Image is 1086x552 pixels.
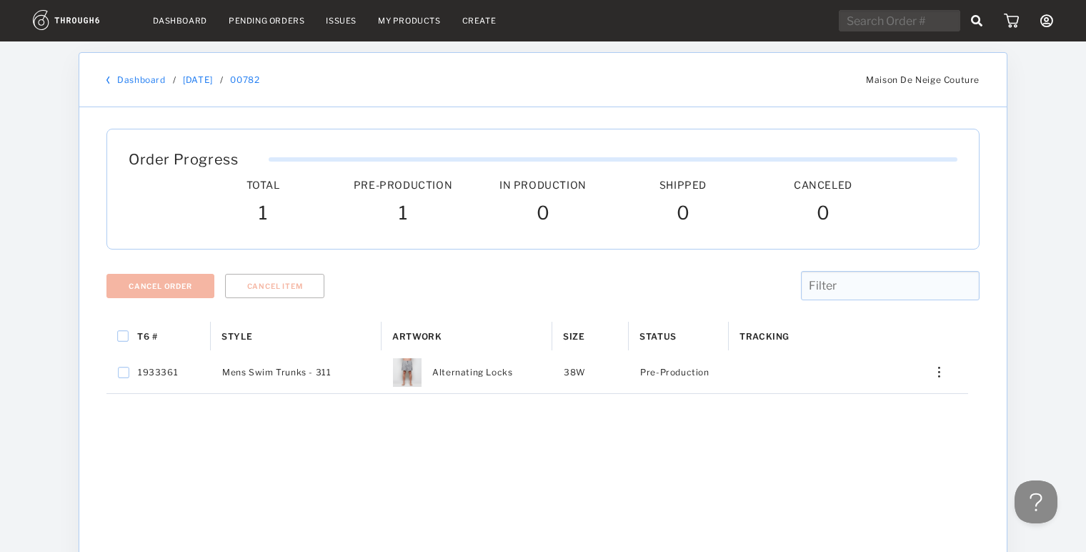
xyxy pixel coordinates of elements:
[138,363,178,382] span: 1933361
[563,331,584,342] span: Size
[399,202,408,227] span: 1
[221,331,252,342] span: Style
[537,202,550,227] span: 0
[1004,14,1019,28] img: icon_cart.dab5cea1.svg
[222,363,331,382] span: Mens Swim Trunks - 311
[33,10,131,30] img: logo.1c10ca64.svg
[659,179,707,191] span: Shipped
[117,74,165,85] a: Dashboard
[153,16,207,26] a: Dashboard
[378,16,441,26] a: My Products
[354,179,452,191] span: Pre-Production
[499,179,587,191] span: In Production
[677,202,690,227] span: 0
[106,76,110,84] img: back_bracket.f28aa67b.svg
[326,16,357,26] a: Issues
[866,74,980,85] span: Maison De Neige Couture
[259,202,268,227] span: 1
[225,274,325,298] button: Cancel Item
[230,74,259,85] a: 00782
[1015,480,1057,523] iframe: Toggle Customer Support
[229,16,304,26] a: Pending Orders
[817,202,830,227] span: 0
[220,74,224,85] div: /
[246,179,280,191] span: Total
[173,74,176,85] div: /
[839,10,960,31] input: Search Order #
[129,151,238,168] span: Order Progress
[938,367,940,378] img: meatball_vertical.0c7b41df.svg
[129,282,192,290] div: Cancel Order
[393,358,422,387] img: 11023_Thumb_55479df6ebbb4b70baa01321f2fd2bad-1023-.png
[639,331,677,342] span: Status
[137,331,157,342] span: T6 #
[106,274,214,298] button: Cancel Order
[247,282,303,290] span: Cancel Item
[183,74,213,85] a: [DATE]
[794,179,852,191] span: Canceled
[106,351,968,394] div: Press SPACE to select this row.
[739,331,789,342] span: Tracking
[432,363,512,382] span: Alternating Locks
[640,363,709,382] span: Pre-Production
[801,271,980,300] input: Filter
[462,16,497,26] a: Create
[552,351,629,393] div: 38W
[392,331,442,342] span: Artwork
